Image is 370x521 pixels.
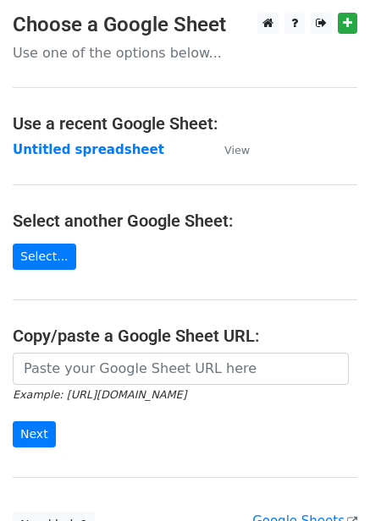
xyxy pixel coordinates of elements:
small: View [224,144,250,156]
h3: Choose a Google Sheet [13,13,357,37]
h4: Copy/paste a Google Sheet URL: [13,326,357,346]
a: View [207,142,250,157]
a: Select... [13,244,76,270]
a: Untitled spreadsheet [13,142,164,157]
h4: Select another Google Sheet: [13,211,357,231]
p: Use one of the options below... [13,44,357,62]
input: Paste your Google Sheet URL here [13,353,349,385]
input: Next [13,421,56,447]
small: Example: [URL][DOMAIN_NAME] [13,388,186,401]
h4: Use a recent Google Sheet: [13,113,357,134]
